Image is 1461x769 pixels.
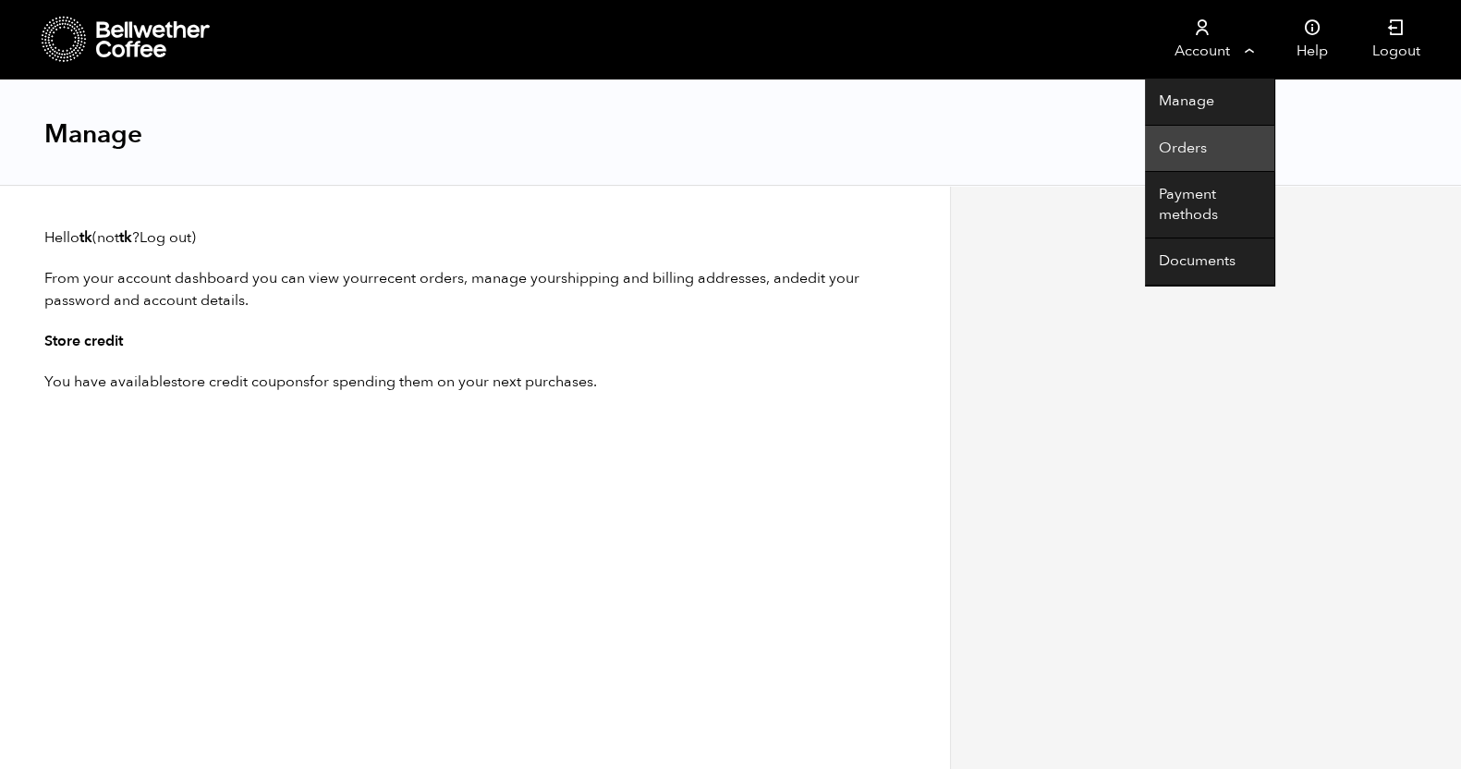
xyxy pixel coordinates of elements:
[44,371,906,393] p: You have available for spending them on your next purchases.
[119,227,132,248] strong: tk
[561,268,766,288] a: shipping and billing addresses
[44,226,906,249] p: Hello (not ? )
[171,372,310,392] a: store credit coupons
[1145,172,1274,238] a: Payment methods
[373,268,464,288] a: recent orders
[44,117,142,151] h1: Manage
[1145,238,1274,286] a: Documents
[1145,126,1274,173] a: Orders
[1145,79,1274,126] a: Manage
[44,330,906,352] h3: Store credit
[140,227,191,248] a: Log out
[79,227,92,248] strong: tk
[44,267,906,311] p: From your account dashboard you can view your , manage your , and .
